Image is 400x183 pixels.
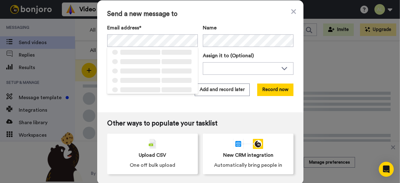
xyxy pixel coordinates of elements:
span: Other ways to populate your tasklist [107,120,293,127]
span: ‌ [162,50,192,55]
span: Automatically bring people in [214,161,282,169]
span: New CRM integration [223,151,273,159]
span: ‌ [120,87,160,92]
span: ‌ [162,69,192,74]
label: Assign it to (Optional) [203,52,293,59]
span: ‌ [120,50,160,55]
span: Send a new message to [107,10,293,18]
span: ‌ [112,69,118,74]
span: ‌ [112,59,118,64]
span: ‌ [162,78,192,83]
span: ‌ [112,87,118,92]
span: ‌ [162,87,192,92]
span: ‌ [112,50,118,55]
span: Name [203,24,217,32]
span: ‌ [162,59,192,64]
span: Upload CSV [139,151,166,159]
button: Record now [257,84,293,96]
label: Email address* [107,24,198,32]
img: csv-grey.png [149,139,156,149]
button: Add and record later [195,84,250,96]
span: ‌ [120,59,160,64]
span: ‌ [112,78,118,83]
span: One off bulk upload [130,161,175,169]
div: Open Intercom Messenger [379,162,394,177]
span: ‌ [120,78,160,83]
span: ‌ [120,69,160,74]
div: animation [233,139,263,149]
